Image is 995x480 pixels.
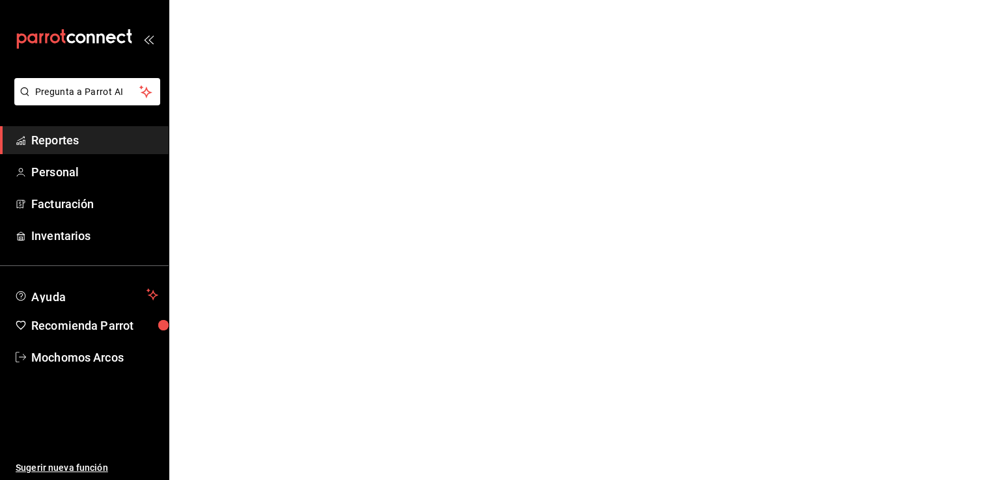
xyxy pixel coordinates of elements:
[16,461,158,475] span: Sugerir nueva función
[31,163,158,181] span: Personal
[14,78,160,105] button: Pregunta a Parrot AI
[31,349,158,366] span: Mochomos Arcos
[9,94,160,108] a: Pregunta a Parrot AI
[143,34,154,44] button: open_drawer_menu
[35,85,140,99] span: Pregunta a Parrot AI
[31,287,141,302] span: Ayuda
[31,227,158,245] span: Inventarios
[31,317,158,334] span: Recomienda Parrot
[31,131,158,149] span: Reportes
[31,195,158,213] span: Facturación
